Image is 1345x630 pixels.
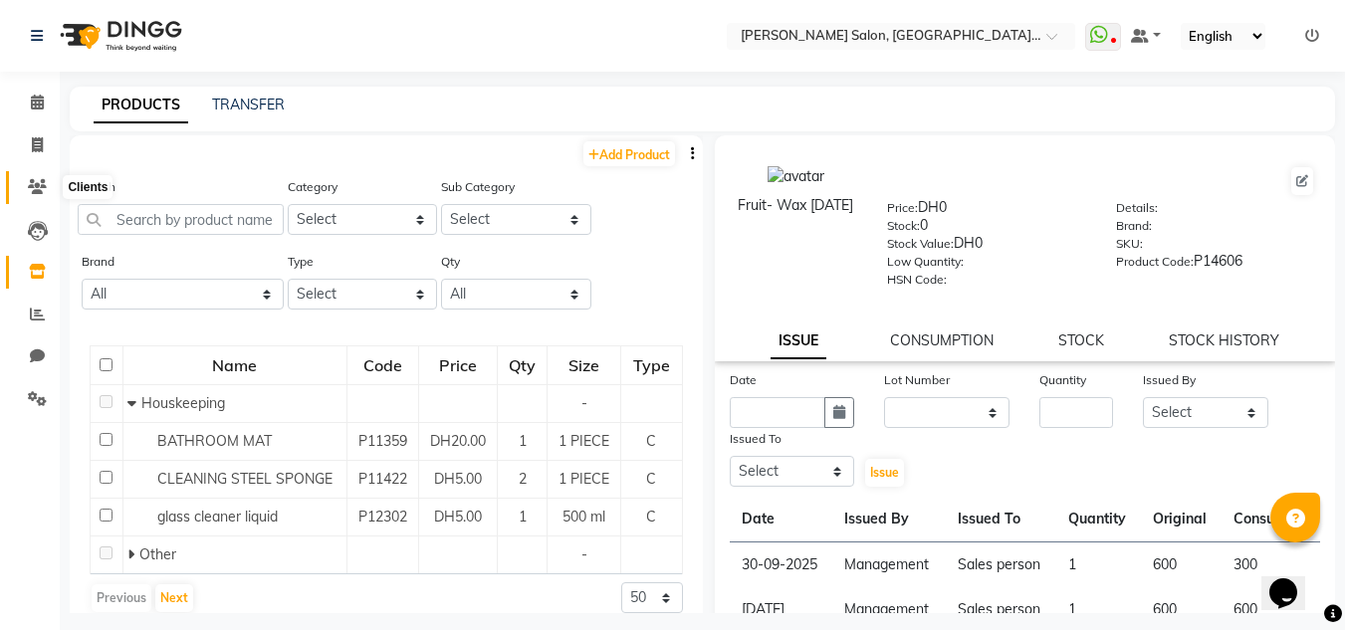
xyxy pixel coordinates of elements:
[519,432,527,450] span: 1
[519,508,527,525] span: 1
[622,347,680,383] div: Type
[288,178,337,196] label: Category
[581,394,587,412] span: -
[434,470,482,488] span: DH5.00
[51,8,187,64] img: logo
[730,542,833,588] td: 30-09-2025
[1169,331,1279,349] a: STOCK HISTORY
[646,508,656,525] span: C
[771,323,826,359] a: ISSUE
[127,545,139,563] span: Expand Row
[519,470,527,488] span: 2
[559,470,609,488] span: 1 PIECE
[358,432,407,450] span: P11359
[887,253,964,271] label: Low Quantity:
[1222,542,1320,588] td: 300
[1039,371,1086,389] label: Quantity
[549,347,619,383] div: Size
[583,141,675,166] a: Add Product
[887,235,954,253] label: Stock Value:
[887,233,1086,261] div: DH0
[1056,542,1141,588] td: 1
[887,199,918,217] label: Price:
[730,497,833,542] th: Date
[441,253,460,271] label: Qty
[141,394,225,412] span: Houskeeping
[730,371,757,389] label: Date
[63,175,112,199] div: Clients
[865,459,904,487] button: Issue
[212,96,285,113] a: TRANSFER
[348,347,417,383] div: Code
[127,394,141,412] span: Collapse Row
[499,347,546,383] div: Qty
[434,508,482,525] span: DH5.00
[1116,217,1152,235] label: Brand:
[441,178,515,196] label: Sub Category
[1141,497,1222,542] th: Original
[82,253,114,271] label: Brand
[420,347,497,383] div: Price
[646,470,656,488] span: C
[646,432,656,450] span: C
[430,432,486,450] span: DH20.00
[887,197,1086,225] div: DH0
[946,497,1056,542] th: Issued To
[562,508,605,525] span: 500 ml
[1143,371,1196,389] label: Issued By
[887,215,1086,243] div: 0
[1116,199,1158,217] label: Details:
[78,204,284,235] input: Search by product name or code
[155,584,193,612] button: Next
[1116,251,1315,279] div: P14606
[288,253,314,271] label: Type
[887,271,947,289] label: HSN Code:
[890,331,994,349] a: CONSUMPTION
[730,430,782,448] label: Issued To
[1056,497,1141,542] th: Quantity
[1222,497,1320,542] th: Consumed
[768,166,824,187] img: avatar
[124,347,345,383] div: Name
[887,217,920,235] label: Stock:
[946,542,1056,588] td: Sales person
[884,371,950,389] label: Lot Number
[832,497,945,542] th: Issued By
[559,432,609,450] span: 1 PIECE
[139,545,176,563] span: Other
[832,542,945,588] td: Management
[358,470,407,488] span: P11422
[581,545,587,563] span: -
[157,508,278,525] span: glass cleaner liquid
[157,470,333,488] span: CLEANING STEEL SPONGE
[1141,542,1222,588] td: 600
[1261,550,1325,610] iframe: chat widget
[157,432,272,450] span: BATHROOM MAT
[94,88,188,123] a: PRODUCTS
[870,465,899,480] span: Issue
[1116,253,1194,271] label: Product Code:
[1116,235,1143,253] label: SKU:
[1058,331,1104,349] a: STOCK
[358,508,407,525] span: P12302
[735,195,857,216] div: Fruit- Wax [DATE]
